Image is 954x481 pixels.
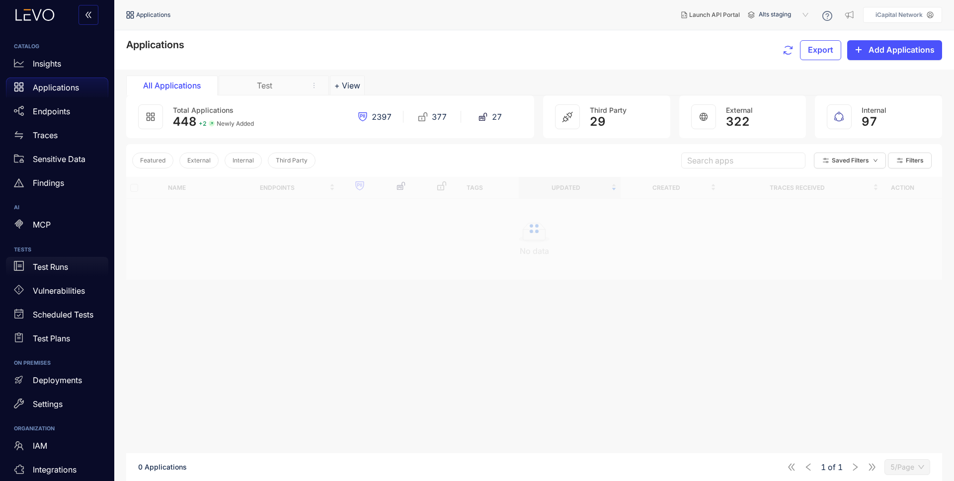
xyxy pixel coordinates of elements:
[6,101,108,125] a: Endpoints
[862,115,877,129] span: 97
[14,247,100,253] h6: TESTS
[33,107,70,116] p: Endpoints
[33,131,58,140] p: Traces
[217,120,254,127] span: Newly Added
[33,465,77,474] p: Integrations
[33,220,51,229] p: MCP
[888,153,932,168] button: Filters
[432,112,447,121] span: 377
[759,7,810,23] span: Alts staging
[33,334,70,343] p: Test Plans
[873,158,878,163] span: down
[6,328,108,352] a: Test Plans
[14,130,24,140] span: swap
[832,157,869,164] span: Saved Filters
[126,39,184,51] span: Applications
[33,441,47,450] p: IAM
[6,370,108,394] a: Deployments
[590,115,606,129] span: 29
[800,40,841,60] button: Export
[135,81,209,90] div: All Applications
[808,45,833,54] span: Export
[814,153,886,168] button: Saved Filtersdown
[6,281,108,305] a: Vulnerabilities
[726,106,753,114] span: External
[6,149,108,173] a: Sensitive Data
[847,40,942,60] button: plusAdd Applications
[14,178,24,188] span: warning
[14,426,100,432] h6: ORGANIZATION
[14,360,100,366] h6: ON PREMISES
[140,157,165,164] span: Featured
[33,376,82,385] p: Deployments
[14,205,100,211] h6: AI
[6,125,108,149] a: Traces
[590,106,627,114] span: Third Party
[233,157,254,164] span: Internal
[276,157,308,164] span: Third Party
[862,106,886,114] span: Internal
[6,173,108,197] a: Findings
[173,114,197,129] span: 448
[33,155,85,163] p: Sensitive Data
[33,178,64,187] p: Findings
[821,463,843,472] span: of
[138,463,187,471] span: 0 Applications
[33,310,93,319] p: Scheduled Tests
[673,7,748,23] button: Launch API Portal
[311,82,318,89] span: more
[890,460,924,475] span: 5/Page
[14,441,24,451] span: team
[33,262,68,271] p: Test Runs
[6,257,108,281] a: Test Runs
[906,157,924,164] span: Filters
[227,81,302,90] div: Test
[33,286,85,295] p: Vulnerabilities
[492,112,502,121] span: 27
[187,157,211,164] span: External
[173,106,234,114] span: Total Applications
[33,59,61,68] p: Insights
[689,11,740,18] span: Launch API Portal
[268,153,316,168] button: Third Party
[6,436,108,460] a: IAM
[330,76,365,95] button: Add tab
[136,11,170,18] span: Applications
[6,54,108,78] a: Insights
[855,46,863,55] span: plus
[33,400,63,408] p: Settings
[6,394,108,418] a: Settings
[869,45,935,54] span: Add Applications
[821,463,826,472] span: 1
[14,44,100,50] h6: CATALOG
[33,83,79,92] p: Applications
[132,153,173,168] button: Featured
[6,78,108,101] a: Applications
[306,81,322,90] button: remove
[875,11,923,18] p: iCapital Network
[838,463,843,472] span: 1
[225,153,262,168] button: Internal
[179,153,219,168] button: External
[372,112,392,121] span: 2397
[199,120,207,127] span: + 2
[6,215,108,239] a: MCP
[6,305,108,328] a: Scheduled Tests
[726,115,750,129] span: 322
[79,5,98,25] button: double-left
[84,11,92,20] span: double-left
